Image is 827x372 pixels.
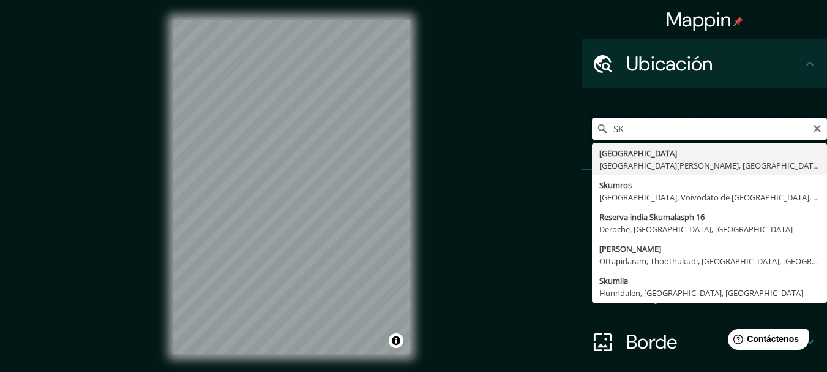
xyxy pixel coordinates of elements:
[582,268,827,317] div: Disposición
[592,118,827,140] input: Elige tu ciudad o zona
[599,287,803,298] font: Hunndalen, [GEOGRAPHIC_DATA], [GEOGRAPHIC_DATA]
[582,39,827,88] div: Ubicación
[173,20,410,354] canvas: Mapa
[582,219,827,268] div: Estilo
[626,51,713,77] font: Ubicación
[582,170,827,219] div: Patas
[718,324,814,359] iframe: Lanzador de widgets de ayuda
[599,275,628,286] font: Skumlia
[733,17,743,26] img: pin-icon.png
[666,7,732,32] font: Mappin
[626,329,678,355] font: Borde
[599,224,793,235] font: Deroche, [GEOGRAPHIC_DATA], [GEOGRAPHIC_DATA]
[599,160,820,171] font: [GEOGRAPHIC_DATA][PERSON_NAME], [GEOGRAPHIC_DATA]
[389,333,403,348] button: Activar o desactivar atribución
[599,180,632,191] font: Skumros
[599,243,661,254] font: [PERSON_NAME]
[599,211,705,222] font: Reserva india Skumalasph 16
[599,148,677,159] font: [GEOGRAPHIC_DATA]
[812,122,822,134] button: Claro
[582,317,827,366] div: Borde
